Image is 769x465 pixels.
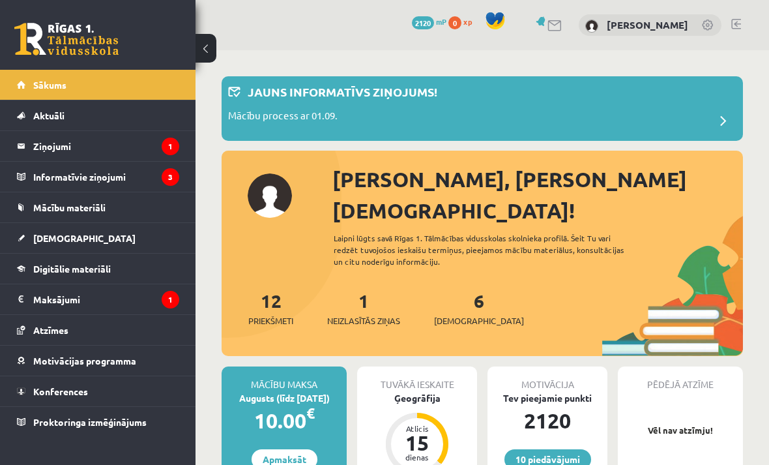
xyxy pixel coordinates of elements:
a: Rīgas 1. Tālmācības vidusskola [14,23,119,55]
a: Ziņojumi1 [17,131,179,161]
div: dienas [398,453,437,461]
a: Proktoringa izmēģinājums [17,407,179,437]
a: Aktuāli [17,100,179,130]
p: Vēl nav atzīmju! [624,424,736,437]
a: Atzīmes [17,315,179,345]
span: mP [436,16,446,27]
a: Digitālie materiāli [17,254,179,284]
div: Augusts (līdz [DATE]) [222,391,347,405]
img: Enija Kristiāna Mezīte [585,20,598,33]
legend: Informatīvie ziņojumi [33,162,179,192]
span: Sākums [33,79,66,91]
i: 3 [162,168,179,186]
p: Mācību process ar 01.09. [228,108,338,127]
span: 0 [448,16,461,29]
div: Tuvākā ieskaite [357,367,477,391]
div: Pēdējā atzīme [618,367,743,391]
i: 1 [162,138,179,155]
div: Motivācija [487,367,607,391]
span: xp [463,16,472,27]
div: Tev pieejamie punkti [487,391,607,405]
div: 2120 [487,405,607,436]
div: Atlicis [398,425,437,432]
a: Informatīvie ziņojumi3 [17,162,179,192]
span: Digitālie materiāli [33,263,111,275]
span: Motivācijas programma [33,355,136,367]
a: 12Priekšmeti [248,289,293,327]
legend: Maksājumi [33,284,179,314]
a: [DEMOGRAPHIC_DATA] [17,223,179,253]
a: Sākums [17,70,179,100]
a: Konferences [17,376,179,406]
i: 1 [162,291,179,308]
a: Maksājumi1 [17,284,179,314]
div: 15 [398,432,437,453]
a: 2120 mP [412,16,446,27]
span: Proktoringa izmēģinājums [33,416,147,428]
a: 6[DEMOGRAPHIC_DATA] [434,289,524,327]
legend: Ziņojumi [33,131,179,161]
div: 10.00 [222,405,347,436]
span: Konferences [33,385,88,397]
a: Mācību materiāli [17,192,179,222]
div: Ģeogrāfija [357,391,477,405]
a: Jauns informatīvs ziņojums! Mācību process ar 01.09. [228,83,736,134]
span: Mācību materiāli [33,202,106,213]
a: [PERSON_NAME] [607,18,688,31]
span: Aktuāli [33,110,65,121]
span: € [306,404,315,423]
span: Neizlasītās ziņas [327,314,400,327]
span: [DEMOGRAPHIC_DATA] [434,314,524,327]
p: Jauns informatīvs ziņojums! [248,83,437,100]
span: [DEMOGRAPHIC_DATA] [33,232,136,244]
a: 0 xp [448,16,478,27]
div: [PERSON_NAME], [PERSON_NAME][DEMOGRAPHIC_DATA]! [332,164,743,226]
span: 2120 [412,16,434,29]
span: Atzīmes [33,324,68,336]
span: Priekšmeti [248,314,293,327]
div: Laipni lūgts savā Rīgas 1. Tālmācības vidusskolas skolnieka profilā. Šeit Tu vari redzēt tuvojošo... [334,232,646,267]
div: Mācību maksa [222,367,347,391]
a: 1Neizlasītās ziņas [327,289,400,327]
a: Motivācijas programma [17,346,179,376]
